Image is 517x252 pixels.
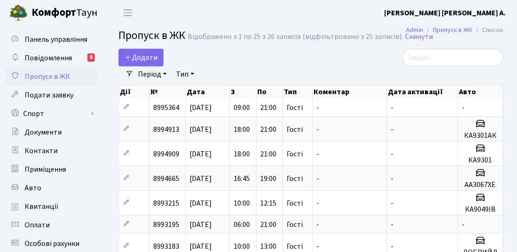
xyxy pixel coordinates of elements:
[25,90,73,100] span: Подати заявку
[172,66,198,82] a: Тип
[153,124,179,135] span: 8994913
[260,103,276,113] span: 21:00
[316,174,319,184] span: -
[5,30,98,49] a: Панель управління
[260,198,276,208] span: 12:15
[5,49,98,67] a: Повідомлення8
[458,85,503,98] th: Авто
[287,243,303,250] span: Гості
[190,220,212,230] span: [DATE]
[190,124,212,135] span: [DATE]
[287,126,303,133] span: Гості
[287,150,303,158] span: Гості
[391,124,393,135] span: -
[153,198,179,208] span: 8993215
[118,27,185,44] span: Пропуск в ЖК
[118,49,164,66] a: Додати
[153,241,179,252] span: 8993183
[119,85,150,98] th: Дії
[316,149,319,159] span: -
[462,220,465,230] span: -
[387,85,458,98] th: Дата активації
[462,205,499,214] h5: КА9049ІВ
[25,164,66,174] span: Приміщення
[391,198,393,208] span: -
[9,4,28,22] img: logo.png
[25,146,58,156] span: Контакти
[234,174,250,184] span: 16:45
[153,103,179,113] span: 8995364
[32,5,76,20] b: Комфорт
[287,104,303,111] span: Гості
[153,174,179,184] span: 8994665
[124,52,157,63] span: Додати
[5,104,98,123] a: Спорт
[433,25,472,35] a: Пропуск в ЖК
[134,66,170,82] a: Період
[190,149,212,159] span: [DATE]
[5,179,98,197] a: Авто
[260,149,276,159] span: 21:00
[316,241,319,252] span: -
[391,220,393,230] span: -
[5,67,98,86] a: Пропуск в ЖК
[260,124,276,135] span: 21:00
[25,201,59,212] span: Квитанції
[402,49,503,66] input: Пошук...
[462,131,499,140] h5: КА9301АК
[230,85,256,98] th: З
[234,241,250,252] span: 10:00
[256,85,283,98] th: По
[287,221,303,228] span: Гості
[391,241,393,252] span: -
[462,181,499,189] h5: АА3067ХЕ
[392,20,517,40] nav: breadcrumb
[116,5,139,20] button: Переключити навігацію
[150,85,186,98] th: №
[316,198,319,208] span: -
[190,198,212,208] span: [DATE]
[313,85,387,98] th: Коментар
[5,160,98,179] a: Приміщення
[25,53,72,63] span: Повідомлення
[25,220,50,230] span: Оплати
[384,8,506,18] b: [PERSON_NAME] [PERSON_NAME] А.
[283,85,313,98] th: Тип
[405,32,433,41] a: Скинути
[316,220,319,230] span: -
[153,220,179,230] span: 8993195
[25,71,70,82] span: Пропуск в ЖК
[391,103,393,113] span: -
[462,103,465,113] span: -
[287,175,303,182] span: Гості
[234,103,250,113] span: 09:00
[316,103,319,113] span: -
[153,149,179,159] span: 8994909
[391,149,393,159] span: -
[462,156,499,165] h5: КА9301
[32,5,98,21] span: Таун
[25,183,41,193] span: Авто
[260,241,276,252] span: 13:00
[384,7,506,19] a: [PERSON_NAME] [PERSON_NAME] А.
[5,86,98,104] a: Подати заявку
[316,124,319,135] span: -
[472,25,503,35] li: Список
[5,123,98,142] a: Документи
[5,142,98,160] a: Контакти
[5,216,98,234] a: Оплати
[260,174,276,184] span: 19:00
[87,53,95,62] div: 8
[25,34,87,45] span: Панель управління
[391,174,393,184] span: -
[406,25,423,35] a: Admin
[25,127,62,137] span: Документи
[234,149,250,159] span: 18:00
[5,197,98,216] a: Квитанції
[234,124,250,135] span: 18:00
[190,174,212,184] span: [DATE]
[287,200,303,207] span: Гості
[260,220,276,230] span: 21:00
[234,198,250,208] span: 10:00
[190,103,212,113] span: [DATE]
